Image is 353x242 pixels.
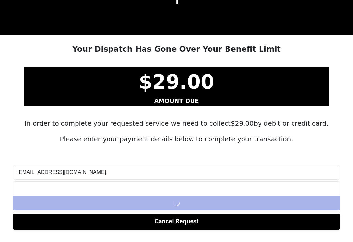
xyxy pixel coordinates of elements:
[154,97,199,104] strong: AMOUNT DUE
[13,165,340,180] input: Enter your email address for receipt
[13,214,340,230] button: Cancel Request
[72,44,281,54] strong: Your Dispatch Has Gone Over Your Benefit Limit
[139,70,214,93] strong: $ 29.00
[7,119,346,143] h5: In order to complete your requested service we need to collect by debit or credit card. Please en...
[17,185,336,192] iframe: Secure card payment input frame
[231,119,254,127] span: $ 29.00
